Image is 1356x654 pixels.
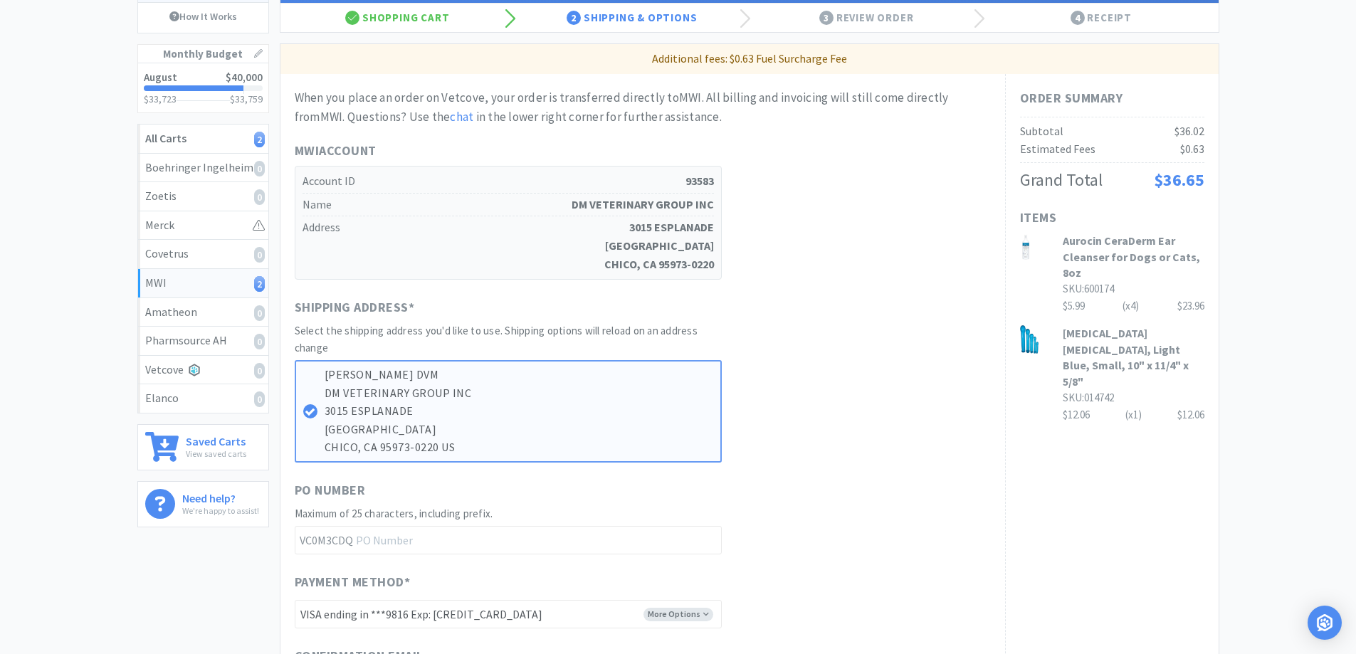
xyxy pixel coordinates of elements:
[1154,169,1204,191] span: $36.65
[685,172,714,191] strong: 93583
[295,324,698,354] span: Select the shipping address you'd like to use. Shipping options will reload on an address change
[984,4,1219,32] div: Receipt
[1177,297,1204,315] div: $23.96
[138,356,268,385] a: Vetcove0
[145,159,261,177] div: Boehringer Ingelheim
[325,402,713,421] p: 3015 ESPLANADE
[145,274,261,292] div: MWI
[1020,122,1063,141] div: Subtotal
[145,245,261,263] div: Covetrus
[295,297,415,318] span: Shipping Address *
[1063,406,1204,423] div: $12.06
[145,216,261,235] div: Merck
[145,187,261,206] div: Zoetis
[325,384,713,403] p: DM VETERINARY GROUP INC
[1020,233,1031,261] img: d4ba346642384979a34dd195e2677ab6_411344.png
[182,489,259,504] h6: Need help?
[1063,233,1204,280] h3: Aurocin CeraDerm Ear Cleanser for Dogs or Cats, 8oz
[303,170,714,194] h5: Account ID
[138,3,268,30] a: How It Works
[254,189,265,205] i: 0
[295,572,411,593] span: Payment Method *
[254,334,265,349] i: 0
[254,363,265,379] i: 0
[1020,88,1204,109] h1: Order Summary
[1174,124,1204,138] span: $36.02
[138,298,268,327] a: Amatheon0
[145,303,261,322] div: Amatheon
[1180,142,1204,156] span: $0.63
[295,527,356,554] span: VC0M3CDQ
[138,182,268,211] a: Zoetis0
[254,247,265,263] i: 0
[254,132,265,147] i: 2
[254,276,265,292] i: 2
[1020,208,1204,228] h1: Items
[1020,167,1103,194] div: Grand Total
[137,424,269,470] a: Saved CartsView saved carts
[138,269,268,298] a: MWI2
[144,93,177,105] span: $33,723
[182,504,259,517] p: We're happy to assist!
[254,161,265,176] i: 0
[515,4,750,32] div: Shipping & Options
[254,305,265,321] i: 0
[145,332,261,350] div: Pharmsource AH
[450,109,473,125] a: chat
[303,216,714,275] h5: Address
[144,72,177,83] h2: August
[138,384,268,413] a: Elanco0
[325,421,713,439] p: [GEOGRAPHIC_DATA]
[138,154,268,183] a: Boehringer Ingelheim0
[138,125,268,154] a: All Carts2
[138,63,268,112] a: August$40,000$33,723$33,759
[226,70,263,84] span: $40,000
[254,391,265,407] i: 0
[819,11,834,25] span: 3
[325,366,713,384] p: [PERSON_NAME] DVM
[1063,325,1204,389] h3: [MEDICAL_DATA] [MEDICAL_DATA], Light Blue, Small, 10" x 11/4" x 5/8"
[572,196,714,214] strong: DM VETERINARY GROUP INC
[1020,140,1095,159] div: Estimated Fees
[138,211,268,241] a: Merck
[230,94,263,104] h3: $
[295,88,991,127] div: When you place an order on Vetcove, your order is transferred directly to MWI . All billing and i...
[138,45,268,63] h1: Monthly Budget
[567,11,581,25] span: 2
[1063,297,1204,315] div: $5.99
[138,240,268,269] a: Covetrus0
[1125,406,1142,423] div: (x 1 )
[1071,11,1085,25] span: 4
[138,327,268,356] a: Pharmsource AH0
[295,507,493,520] span: Maximum of 25 characters, including prefix.
[145,131,186,145] strong: All Carts
[235,93,263,105] span: 33,759
[280,4,515,32] div: Shopping Cart
[186,447,246,460] p: View saved carts
[295,141,722,162] h1: MWI Account
[1123,297,1139,315] div: (x 4 )
[1020,325,1039,354] img: 6364437add8b44a3b66df7fda8f629fd_4449.png
[1063,391,1114,404] span: SKU: 014742
[1308,606,1342,640] div: Open Intercom Messenger
[186,432,246,447] h6: Saved Carts
[286,50,1213,68] p: Additional fees: $0.63 Fuel Surcharge Fee
[604,218,714,273] strong: 3015 ESPLANADE [GEOGRAPHIC_DATA] CHICO, CA 95973-0220
[295,480,366,501] span: PO Number
[303,194,714,217] h5: Name
[325,438,713,457] p: CHICO, CA 95973-0220 US
[750,4,984,32] div: Review Order
[145,361,261,379] div: Vetcove
[1177,406,1204,423] div: $12.06
[145,389,261,408] div: Elanco
[1063,282,1114,295] span: SKU: 600174
[295,526,722,554] input: PO Number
